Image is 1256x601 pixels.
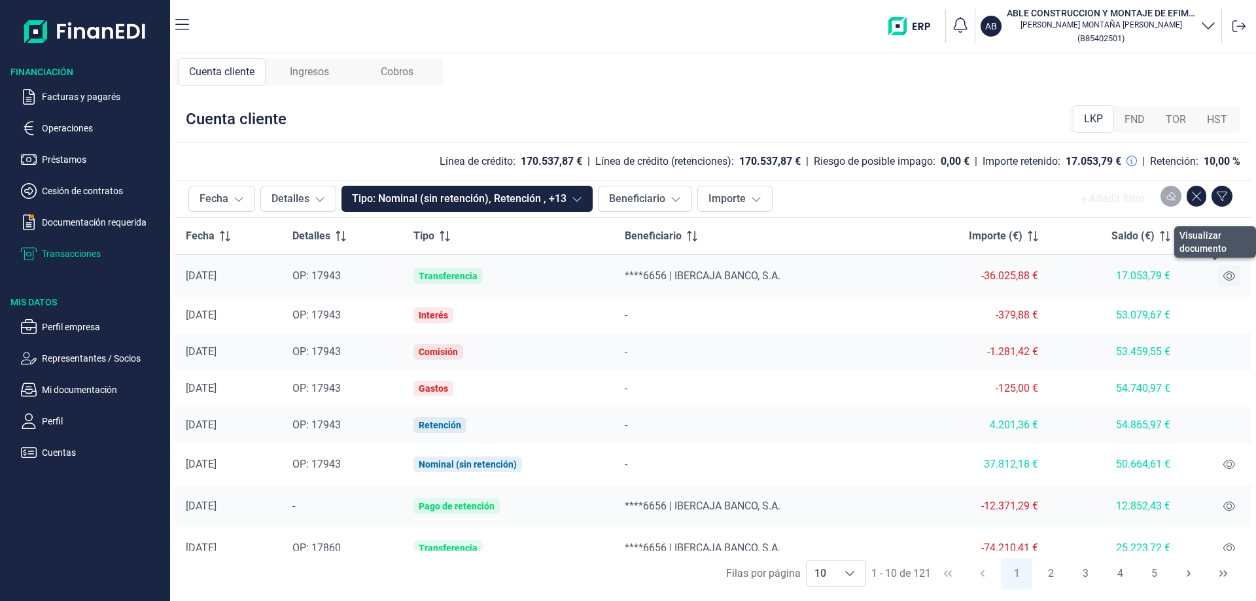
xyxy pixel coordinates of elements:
[1007,7,1195,20] h3: ABLE CONSTRUCCION Y MONTAJE DE EFIMEROS SL
[1125,112,1145,128] span: FND
[21,215,165,230] button: Documentación requerida
[186,382,271,395] div: [DATE]
[912,541,1038,555] div: -74.210,41 €
[24,10,147,52] img: Logo de aplicación
[969,228,1022,244] span: Importe (€)
[983,155,1060,168] div: Importe retenido:
[419,347,458,357] div: Comisión
[21,445,165,460] button: Cuentas
[353,58,441,86] div: Cobros
[1084,111,1103,127] span: LKP
[1166,112,1186,128] span: TOR
[21,351,165,366] button: Representantes / Socios
[587,154,590,169] div: |
[186,109,287,129] div: Cuenta cliente
[419,271,478,281] div: Transferencia
[888,17,940,35] img: erp
[912,382,1038,395] div: -125,00 €
[292,458,341,470] span: OP: 17943
[1007,20,1195,30] p: [PERSON_NAME] MONTAÑA [PERSON_NAME]
[625,228,682,244] span: Beneficiario
[381,64,413,80] span: Cobros
[598,186,692,212] button: Beneficiario
[1173,558,1204,589] button: Next Page
[21,319,165,335] button: Perfil empresa
[419,459,517,470] div: Nominal (sin retención)
[42,120,165,136] p: Operaciones
[440,155,515,168] div: Línea de crédito:
[42,246,165,262] p: Transacciones
[1059,382,1170,395] div: 54.740,97 €
[1196,107,1238,133] div: HST
[21,152,165,167] button: Préstamos
[871,568,931,579] span: 1 - 10 de 121
[419,501,495,511] div: Pago de retención
[1001,558,1032,589] button: Page 1
[42,215,165,230] p: Documentación requerida
[1036,558,1067,589] button: Page 2
[186,541,271,555] div: [DATE]
[189,64,254,80] span: Cuenta cliente
[1059,458,1170,471] div: 50.664,61 €
[625,419,627,431] span: -
[912,419,1038,432] div: 4.201,36 €
[292,309,341,321] span: OP: 17943
[188,186,255,212] button: Fecha
[1150,155,1198,168] div: Retención:
[912,309,1038,322] div: -379,88 €
[186,228,215,244] span: Fecha
[1066,155,1121,168] div: 17.053,79 €
[341,186,593,212] button: Tipo: Nominal (sin retención), Retención , +13
[1204,155,1240,168] div: 10,00 %
[21,89,165,105] button: Facturas y pagarés
[186,500,271,513] div: [DATE]
[625,382,627,394] span: -
[1077,33,1125,43] small: Copiar cif
[1104,558,1136,589] button: Page 4
[807,561,834,586] span: 10
[42,319,165,335] p: Perfil empresa
[595,155,734,168] div: Línea de crédito (retenciones):
[260,186,336,212] button: Detalles
[932,558,964,589] button: First Page
[739,155,801,168] div: 170.537,87 €
[521,155,582,168] div: 170.537,87 €
[21,183,165,199] button: Cesión de contratos
[625,269,780,282] span: ****6656 | IBERCAJA BANCO, S.A.
[419,543,478,553] div: Transferencia
[1059,309,1170,322] div: 53.079,67 €
[1142,154,1145,169] div: |
[1208,558,1239,589] button: Last Page
[625,458,627,470] span: -
[42,183,165,199] p: Cesión de contratos
[292,382,341,394] span: OP: 17943
[178,58,266,86] div: Cuenta cliente
[292,228,330,244] span: Detalles
[1155,107,1196,133] div: TOR
[814,155,935,168] div: Riesgo de posible impago:
[21,413,165,429] button: Perfil
[413,228,434,244] span: Tipo
[21,120,165,136] button: Operaciones
[985,20,997,33] p: AB
[419,383,448,394] div: Gastos
[42,351,165,366] p: Representantes / Socios
[42,152,165,167] p: Préstamos
[981,7,1216,46] button: ABABLE CONSTRUCCION Y MONTAJE DE EFIMEROS SL[PERSON_NAME] MONTAÑA [PERSON_NAME](B85402501)
[1059,541,1170,555] div: 25.223,72 €
[1139,558,1170,589] button: Page 5
[186,419,271,432] div: [DATE]
[42,89,165,105] p: Facturas y pagarés
[186,309,271,322] div: [DATE]
[1059,345,1170,358] div: 53.459,55 €
[186,458,271,471] div: [DATE]
[912,345,1038,358] div: -1.281,42 €
[1059,500,1170,513] div: 12.852,43 €
[975,154,977,169] div: |
[1059,269,1170,283] div: 17.053,79 €
[42,413,165,429] p: Perfil
[1070,558,1101,589] button: Page 3
[625,500,780,512] span: ****6656 | IBERCAJA BANCO, S.A.
[1207,112,1227,128] span: HST
[912,269,1038,283] div: -36.025,88 €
